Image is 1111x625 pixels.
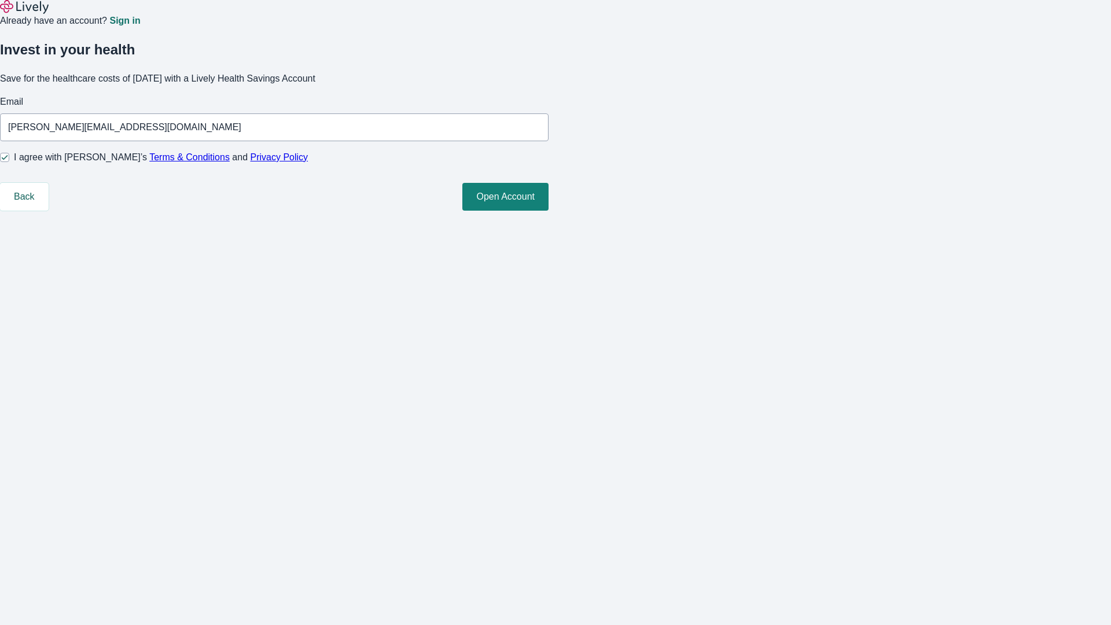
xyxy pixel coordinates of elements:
span: I agree with [PERSON_NAME]’s and [14,150,308,164]
a: Privacy Policy [251,152,308,162]
button: Open Account [462,183,549,211]
a: Sign in [109,16,140,25]
a: Terms & Conditions [149,152,230,162]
